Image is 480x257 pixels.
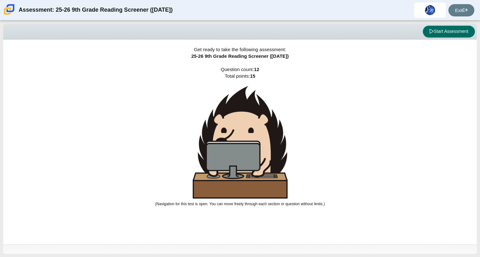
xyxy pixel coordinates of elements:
[448,4,474,16] a: Exit
[193,86,288,199] img: hedgehog-behind-computer-large.png
[19,3,173,18] div: Assessment: 25-26 9th Grade Reading Screener ([DATE])
[423,26,475,38] button: Start Assessment
[425,5,435,15] img: miriam.taylor.MlJM11
[155,202,325,206] small: (Navigation for this test is open. You can move freely through each section or question without l...
[3,12,16,17] a: Carmen School of Science & Technology
[3,3,16,16] img: Carmen School of Science & Technology
[155,67,325,206] span: Question count: Total points:
[191,53,289,59] span: 25-26 9th Grade Reading Screener ([DATE])
[250,73,255,79] b: 15
[194,47,286,52] span: Get ready to take the following assessment:
[254,67,259,72] b: 12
